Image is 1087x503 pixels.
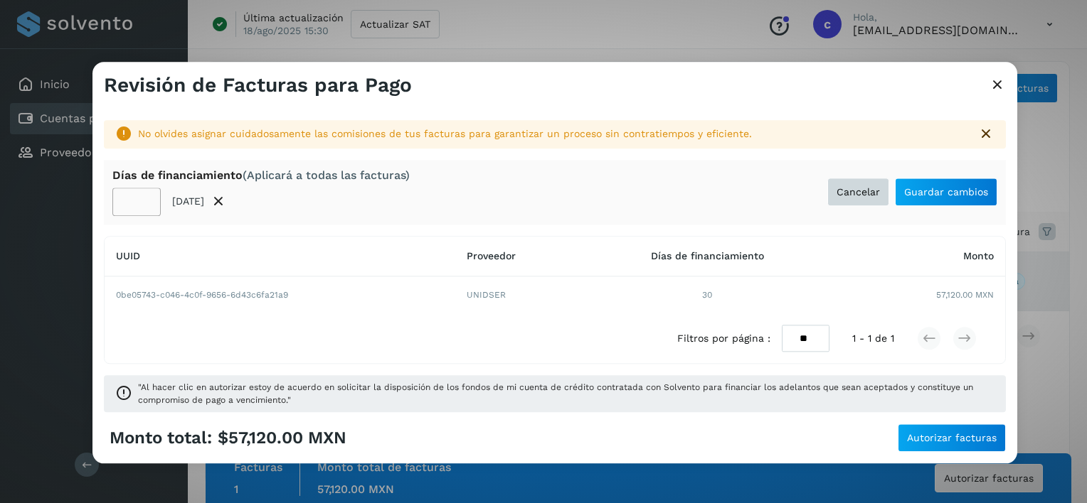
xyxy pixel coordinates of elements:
[105,276,455,313] td: 0be05743-c046-4c0f-9656-6d43c6fa21a9
[904,188,988,198] span: Guardar cambios
[172,196,204,208] p: [DATE]
[837,188,880,198] span: Cancelar
[936,288,994,301] span: 57,120.00 MXN
[112,168,410,182] div: Días de financiamiento
[104,73,412,97] h3: Revisión de Facturas para Pago
[218,428,346,448] span: $57,120.00 MXN
[116,251,140,262] span: UUID
[138,382,995,407] span: "Al hacer clic en autorizar estoy de acuerdo en solicitar la disposición de los fondos de mi cuen...
[585,276,829,313] td: 30
[110,428,212,448] span: Monto total:
[138,126,966,141] div: No olvides asignar cuidadosamente las comisiones de tus facturas para garantizar un proceso sin c...
[455,276,585,313] td: UNIDSER
[895,178,997,207] button: Guardar cambios
[677,331,770,346] span: Filtros por página :
[243,168,410,182] span: (Aplicará a todas las facturas)
[898,424,1006,453] button: Autorizar facturas
[852,331,894,346] span: 1 - 1 de 1
[467,251,516,262] span: Proveedor
[907,433,997,443] span: Autorizar facturas
[651,251,764,262] span: Días de financiamiento
[963,251,994,262] span: Monto
[827,178,889,207] button: Cancelar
